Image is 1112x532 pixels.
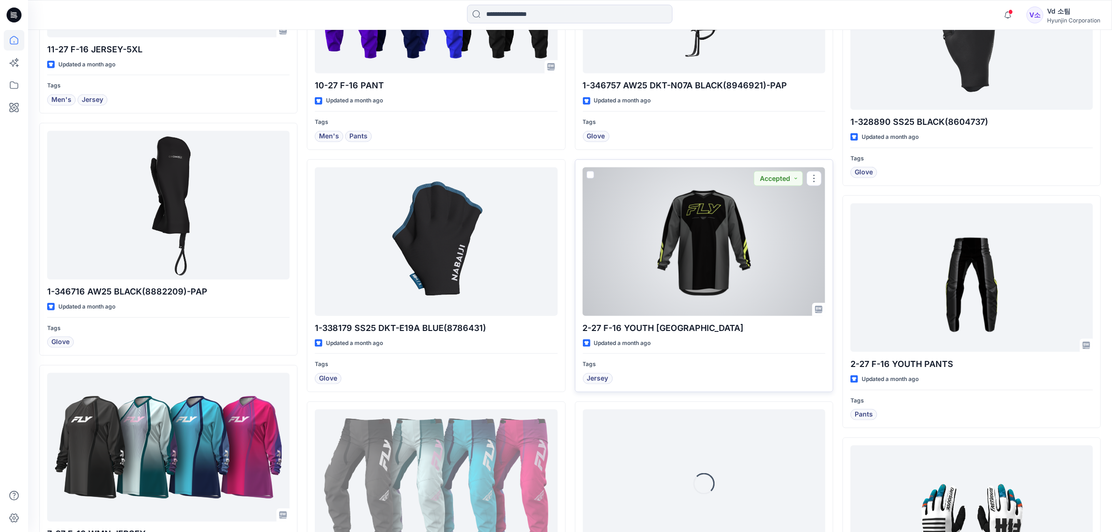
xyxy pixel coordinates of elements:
p: 2-27 F-16 YOUTH [GEOGRAPHIC_DATA] [583,322,825,335]
p: Updated a month ago [862,132,919,142]
a: 1-338179 SS25 DKT-E19A BLUE(8786431) [315,167,557,316]
p: 2-27 F-16 YOUTH PANTS [850,358,1093,371]
div: Hyunjin Corporation [1047,17,1100,24]
p: 1-346716 AW25 BLACK(8882209)-PAP [47,285,290,298]
span: Glove [855,167,873,178]
a: 2-27 F-16 YOUTH PANTS [850,203,1093,352]
span: Jersey [587,373,609,384]
span: Glove [51,337,70,348]
p: Tags [47,81,290,91]
a: 2-27 F-16 YOUTH JERSEY [583,167,825,316]
p: Tags [850,396,1093,406]
p: Tags [315,359,557,369]
p: Tags [583,117,825,127]
span: Glove [587,131,605,142]
span: Men's [319,131,339,142]
p: Tags [850,154,1093,164]
a: 7-27 F-16 WMN JERSEY [47,373,290,522]
span: Pants [349,131,368,142]
p: Tags [583,359,825,369]
p: Updated a month ago [594,96,651,106]
p: Updated a month ago [326,96,383,106]
p: Updated a month ago [58,302,115,312]
p: 1-338179 SS25 DKT-E19A BLUE(8786431) [315,322,557,335]
p: Updated a month ago [594,338,651,348]
p: 1-346757 AW25 DKT-N07A BLACK(8946921)-PAP [583,79,825,92]
p: 10-27 F-16 PANT [315,79,557,92]
p: Tags [315,117,557,127]
span: Men's [51,94,71,106]
p: 11-27 F-16 JERSEY-5XL [47,43,290,56]
p: 1-328890 SS25 BLACK(8604737) [850,115,1093,129]
div: V소 [1027,7,1043,23]
span: Jersey [82,94,103,106]
p: Updated a month ago [862,374,919,384]
p: Updated a month ago [326,338,383,348]
p: Updated a month ago [58,60,115,70]
span: Glove [319,373,337,384]
span: Pants [855,409,873,420]
div: Vd 소팀 [1047,6,1100,17]
p: Tags [47,324,290,333]
a: 1-346716 AW25 BLACK(8882209)-PAP [47,131,290,280]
